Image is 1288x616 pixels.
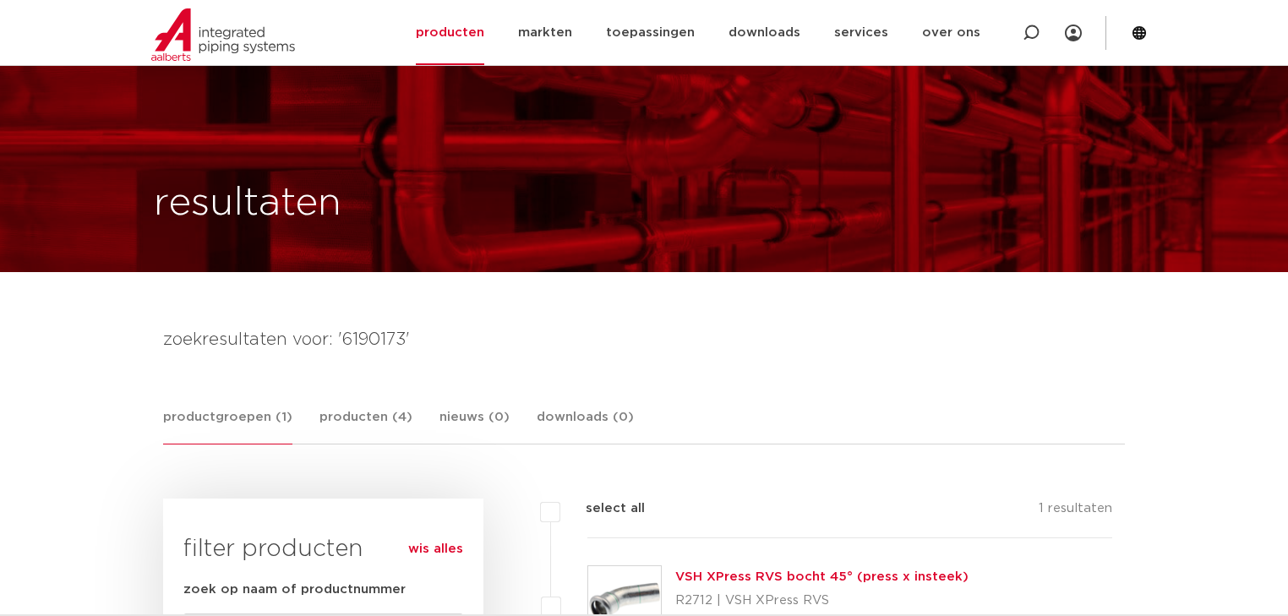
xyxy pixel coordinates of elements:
[408,539,463,559] a: wis alles
[675,587,969,614] p: R2712 | VSH XPress RVS
[163,407,292,444] a: productgroepen (1)
[183,532,463,566] h3: filter producten
[163,326,1125,353] h4: zoekresultaten voor: '6190173'
[560,499,645,519] label: select all
[439,407,510,444] a: nieuws (0)
[675,570,969,583] a: VSH XPress RVS bocht 45° (press x insteek)
[537,407,634,444] a: downloads (0)
[183,580,406,600] label: zoek op naam of productnummer
[1039,499,1112,525] p: 1 resultaten
[1065,14,1082,52] div: my IPS
[154,177,341,231] h1: resultaten
[319,407,412,444] a: producten (4)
